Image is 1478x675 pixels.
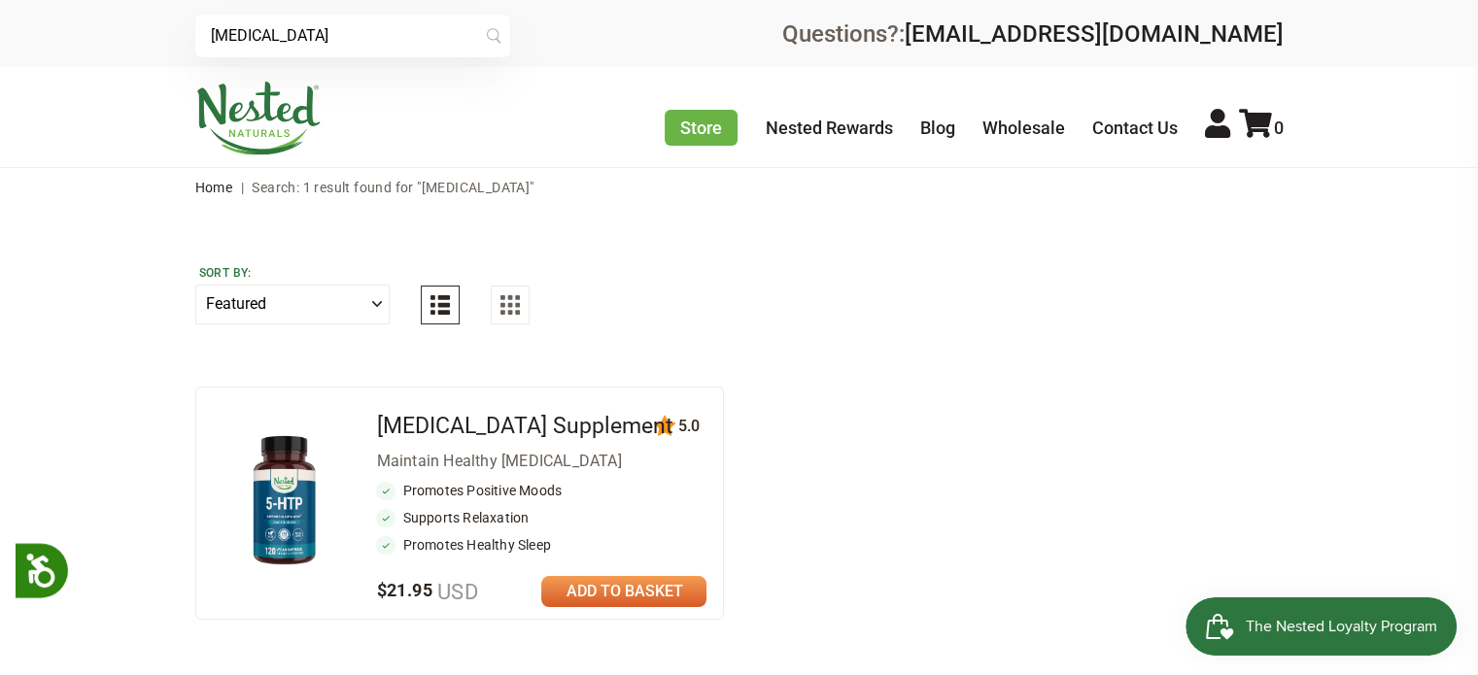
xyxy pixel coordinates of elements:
li: Supports Relaxation [376,508,706,527]
div: Questions?: [782,22,1284,46]
div: Maintain Healthy [MEDICAL_DATA] [376,450,706,473]
img: Nested Naturals [195,82,322,155]
span: $21.95 [376,580,478,600]
img: 5-HTP Supplement [227,427,341,576]
a: Store [665,110,738,146]
a: Wholesale [982,118,1065,138]
span: 0 [1274,118,1284,138]
iframe: Button to open loyalty program pop-up [1186,597,1459,656]
span: Search: 1 result found for "[MEDICAL_DATA]" [252,180,533,195]
span: | [236,180,249,195]
a: [EMAIL_ADDRESS][DOMAIN_NAME] [905,20,1284,48]
a: Home [195,180,233,195]
a: 0 [1239,118,1284,138]
img: Grid [500,295,520,315]
li: Promotes Healthy Sleep [376,535,706,555]
a: Contact Us [1092,118,1178,138]
li: Promotes Positive Moods [376,481,706,500]
a: Nested Rewards [766,118,893,138]
label: Sort by: [199,265,386,281]
img: List [430,295,450,315]
input: Try "Sleeping" [195,15,510,57]
a: Blog [920,118,955,138]
a: [MEDICAL_DATA] Supplement [376,413,672,439]
nav: breadcrumbs [195,168,1284,207]
span: USD [432,580,478,604]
